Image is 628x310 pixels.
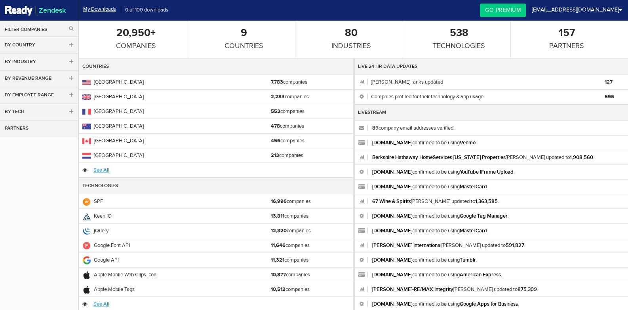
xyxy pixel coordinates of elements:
a: Google Font API [94,242,130,248]
a: 10,877companies [271,272,310,277]
strong: 10,512 [271,286,285,292]
a: 1,363,585 [475,198,498,205]
a: 11,321companies [271,257,308,263]
a: 12,820companies [271,228,311,233]
li: confirmed to be using . [355,268,628,282]
a: My Downloads [83,6,116,13]
strong: 596 [605,94,614,100]
span: Zendesk [36,6,66,15]
li: [PERSON_NAME] updated to . [355,194,628,209]
a: Google API [94,257,119,263]
a: 10,512companies [271,286,310,292]
a: [DOMAIN_NAME] [372,257,412,263]
strong: 11,321 [271,257,284,263]
a: 456companies [271,138,304,144]
img: Zendesk Ready [5,5,32,17]
a: Berkshire Hathaway HomeServices [US_STATE] Properties [372,154,506,161]
img: canada.png [82,137,91,145]
span: [PERSON_NAME] ranks updated [358,77,603,87]
img: apple-mobile-tags.png [82,285,91,294]
a: 157Partners [549,29,584,50]
a: 80Industries [331,29,371,50]
strong: 12,820 [271,228,287,233]
a: [DOMAIN_NAME] [372,184,412,190]
a: 20,950+Companies [116,29,156,50]
li: confirmed to be using . [355,136,628,150]
li: confirmed to be using . [355,253,628,268]
span: Compnies profiled for their technology & app usage [358,92,603,101]
a: [GEOGRAPHIC_DATA] [94,152,144,158]
img: spf.png [82,197,91,206]
a: 67 Wine & Spirits [372,198,411,205]
a: 16,996companies [271,198,311,204]
li: confirmed to be using . [355,209,628,224]
a: [DOMAIN_NAME] [372,228,412,234]
div: Live 24 hr Data Updates [355,58,628,75]
strong: 10,877 [271,272,286,277]
a: [GEOGRAPHIC_DATA] [94,138,144,144]
img: keen-io.png [82,212,91,221]
li: confirmed to be using . [355,224,628,238]
div: Countries [79,58,353,75]
a: [GEOGRAPHIC_DATA] [94,94,144,100]
img: google-api.png [82,256,91,265]
a: [DOMAIN_NAME] [372,213,412,219]
a: [GEOGRAPHIC_DATA] [94,79,144,85]
span: 157 [549,29,584,37]
a: YouTube IFrame Upload [460,169,514,175]
a: [DOMAIN_NAME] [372,140,412,146]
img: netherlands.png [82,151,91,160]
strong: 456 [271,138,280,144]
a: SPF [94,198,103,204]
a: 478companies [271,123,304,129]
img: france.png [82,107,91,116]
li: [PERSON_NAME] updated to . [355,238,628,253]
strong: 213 [271,152,279,158]
a: See All [93,301,109,307]
a: See All [93,167,109,173]
li: [PERSON_NAME] updated to . [355,150,628,165]
strong: 11,646 [271,242,285,248]
a: 538Technologies [433,29,485,50]
a: Apple Mobile Web Clips Icon [94,272,156,277]
a: [DOMAIN_NAME] [372,301,412,307]
a: Google Apps for Business [460,301,518,307]
strong: 478 [271,123,280,129]
strong: 16,996 [271,198,287,204]
a: 9Countries [225,29,263,50]
img: apple-mobile-web-clips-icon.png [82,271,91,279]
a: [DOMAIN_NAME] [372,169,412,175]
span: 538 [433,29,485,37]
strong: 2,283 [271,94,285,100]
a: Google Tag Manager [460,213,508,219]
a: 7,783companies [271,79,307,85]
span: 20,950+ [116,29,156,37]
li: confirmed to be using . [355,180,628,194]
img: google-font-api.png [82,241,91,250]
img: united-kingdom.png [82,93,91,101]
a: jQuery [94,228,108,233]
a: Keen IO [94,213,112,219]
a: 591,827 [506,242,524,249]
a: MasterCard [460,228,487,234]
a: [DOMAIN_NAME] [372,272,412,278]
strong: 89 [372,125,379,131]
span: 0 of 100 downloads [125,5,168,14]
a: Filter Companies [5,26,73,33]
a: Venmo [460,140,476,146]
li: company email addresses verified. [355,121,628,136]
a: MasterCard [460,184,487,190]
a: 2,283companies [271,94,309,100]
a: Tumblr [460,257,476,263]
a: [PERSON_NAME]-RE/MAX Integrity [372,286,453,293]
a: 213companies [271,152,303,158]
a: Apple Mobile Tags [94,286,135,292]
strong: 553 [271,108,280,114]
strong: 7,783 [271,79,283,85]
a: American Express [460,272,501,278]
li: [PERSON_NAME] updated to . [355,282,628,297]
a: 875,309 [518,286,537,293]
a: Go Premium [480,4,526,17]
li: confirmed to be using . [355,165,628,180]
a: [EMAIL_ADDRESS][DOMAIN_NAME] [532,4,622,16]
